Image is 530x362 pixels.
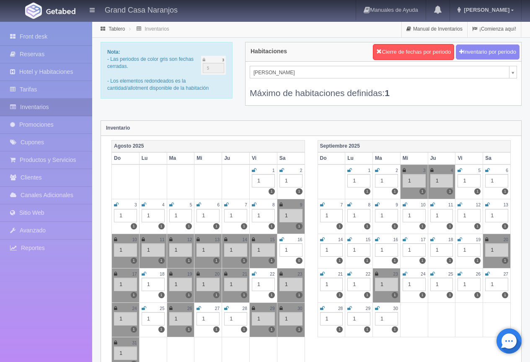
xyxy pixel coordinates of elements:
[485,174,508,188] div: 1
[347,278,370,291] div: 1
[455,152,483,164] th: Vi
[279,278,302,291] div: 1
[169,209,192,222] div: 1
[396,203,398,207] small: 9
[318,140,511,152] th: Septiembre 2025
[448,237,453,242] small: 18
[112,140,305,152] th: Agosto 2025
[448,203,453,207] small: 11
[300,168,302,173] small: 2
[241,292,247,298] label: 1
[169,312,192,326] div: 1
[320,209,343,222] div: 1
[187,272,192,276] small: 19
[252,243,275,257] div: 1
[338,272,343,276] small: 21
[320,278,343,291] div: 1
[252,312,275,326] div: 1
[131,223,137,229] label: 1
[217,203,220,207] small: 6
[448,272,453,276] small: 25
[296,188,302,195] label: 1
[393,272,398,276] small: 23
[403,243,426,257] div: 1
[318,152,345,164] th: Do
[297,237,302,242] small: 16
[222,152,250,164] th: Ju
[447,223,453,229] label: 1
[485,209,508,222] div: 1
[347,312,370,326] div: 1
[338,237,343,242] small: 14
[364,292,370,298] label: 1
[215,237,220,242] small: 13
[213,223,220,229] label: 1
[502,258,508,264] label: 1
[272,168,275,173] small: 1
[428,152,455,164] th: Ju
[297,272,302,276] small: 23
[347,209,370,222] div: 1
[502,188,508,195] label: 1
[142,312,165,326] div: 1
[142,278,165,291] div: 1
[504,203,508,207] small: 13
[252,278,275,291] div: 1
[347,174,370,188] div: 1
[392,188,398,195] label: 1
[270,272,274,276] small: 22
[375,278,398,291] div: 1
[403,209,426,222] div: 1
[451,168,453,173] small: 4
[345,152,373,164] th: Lu
[187,306,192,311] small: 26
[419,292,426,298] label: 1
[403,174,426,188] div: 1
[224,312,247,326] div: 1
[430,209,453,222] div: 1
[158,258,165,264] label: 1
[296,326,302,333] label: 1
[270,237,274,242] small: 15
[250,66,517,78] a: [PERSON_NAME]
[421,237,425,242] small: 17
[224,278,247,291] div: 1
[400,152,428,164] th: Mi
[194,152,222,164] th: Mi
[506,168,508,173] small: 6
[364,326,370,333] label: 1
[107,49,120,55] b: Nota:
[375,174,398,188] div: 1
[213,258,220,264] label: 1
[447,258,453,264] label: 1
[297,306,302,311] small: 30
[134,203,137,207] small: 3
[347,243,370,257] div: 1
[224,243,247,257] div: 1
[478,168,481,173] small: 5
[421,203,425,207] small: 10
[396,168,398,173] small: 2
[196,312,220,326] div: 1
[419,258,426,264] label: 1
[393,237,398,242] small: 16
[243,306,247,311] small: 28
[169,243,192,257] div: 1
[142,209,165,222] div: 1
[476,272,481,276] small: 26
[250,78,517,99] div: Máximo de habitaciones definidas:
[504,272,508,276] small: 27
[132,272,137,276] small: 17
[368,203,370,207] small: 8
[392,258,398,264] label: 1
[447,292,453,298] label: 1
[213,292,220,298] label: 1
[458,174,481,188] div: 1
[241,223,247,229] label: 1
[502,292,508,298] label: 1
[241,258,247,264] label: 1
[458,209,481,222] div: 1
[201,56,226,75] img: cutoff.png
[186,292,192,298] label: 1
[269,223,275,229] label: 1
